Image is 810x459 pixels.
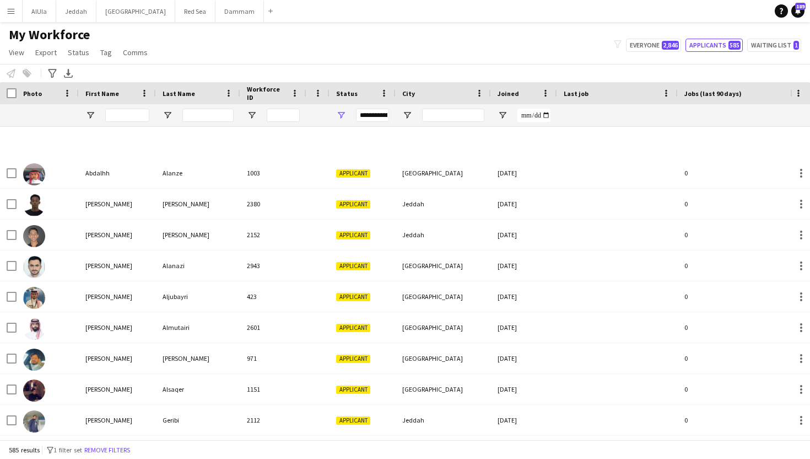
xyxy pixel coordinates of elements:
div: [DATE] [491,250,557,281]
div: Alsaqer [156,374,240,404]
div: Aljubayri [156,281,240,312]
span: View [9,47,24,57]
span: Status [68,47,89,57]
img: Abdalhh Alanze [23,163,45,185]
div: [GEOGRAPHIC_DATA] [396,250,491,281]
span: Photo [23,89,42,98]
div: [PERSON_NAME] [156,343,240,373]
button: Red Sea [175,1,215,22]
button: Everyone2,846 [626,39,681,52]
span: Workforce ID [247,85,287,102]
span: Jobs (last 90 days) [684,89,742,98]
button: Open Filter Menu [85,110,95,120]
button: Open Filter Menu [247,110,257,120]
button: Applicants585 [685,39,743,52]
span: Applicant [336,231,370,239]
app-action-btn: Export XLSX [62,67,75,80]
button: Waiting list1 [747,39,801,52]
span: Applicant [336,200,370,209]
div: Jeddah [396,220,491,250]
div: [DATE] [491,189,557,219]
a: Comms [118,45,152,60]
div: Alanze [156,158,240,188]
div: 1151 [240,374,306,404]
span: Applicant [336,293,370,301]
span: Last job [564,89,588,98]
div: [GEOGRAPHIC_DATA] [396,158,491,188]
span: Applicant [336,262,370,270]
button: Jeddah [56,1,96,22]
div: [GEOGRAPHIC_DATA] [396,281,491,312]
img: Abdulaziz Aljubayri [23,287,45,309]
input: City Filter Input [422,109,484,122]
div: [PERSON_NAME] [79,250,156,281]
span: 1 filter set [53,446,82,454]
span: 585 [728,41,741,50]
button: Dammam [215,1,264,22]
span: Comms [123,47,148,57]
div: [PERSON_NAME] [79,220,156,250]
button: Open Filter Menu [402,110,412,120]
img: Abdulaziz Ahmed [23,225,45,247]
span: Last Name [163,89,195,98]
div: [PERSON_NAME] [79,312,156,343]
div: [PERSON_NAME] [79,374,156,404]
div: [PERSON_NAME] [156,189,240,219]
div: [GEOGRAPHIC_DATA] [396,312,491,343]
div: [DATE] [491,343,557,373]
div: [PERSON_NAME] [79,281,156,312]
button: Open Filter Menu [163,110,172,120]
input: First Name Filter Input [105,109,149,122]
span: Status [336,89,358,98]
div: Abdalhh [79,158,156,188]
input: Workforce ID Filter Input [267,109,300,122]
div: [GEOGRAPHIC_DATA] [396,374,491,404]
img: Abdellah Ali Mohammed [23,194,45,216]
button: [GEOGRAPHIC_DATA] [96,1,175,22]
div: 2380 [240,189,306,219]
div: Almutairi [156,312,240,343]
button: AlUla [23,1,56,22]
span: 1 [793,41,799,50]
div: [PERSON_NAME] [79,343,156,373]
div: Jeddah [396,189,491,219]
span: Applicant [336,355,370,363]
img: Abdulaziz Geribi [23,410,45,433]
div: 423 [240,281,306,312]
div: [DATE] [491,158,557,188]
span: Joined [498,89,519,98]
img: Abdulaziz Alsaqer [23,380,45,402]
input: Last Name Filter Input [182,109,234,122]
span: Tag [100,47,112,57]
div: [DATE] [491,405,557,435]
div: Alanazi [156,250,240,281]
div: 2943 [240,250,306,281]
div: [DATE] [491,312,557,343]
div: 1003 [240,158,306,188]
span: City [402,89,415,98]
div: [PERSON_NAME] [79,189,156,219]
div: 2601 [240,312,306,343]
img: Abdulaziz Alqarni [23,349,45,371]
div: [PERSON_NAME] [79,405,156,435]
a: Status [63,45,94,60]
span: Applicant [336,169,370,178]
div: [DATE] [491,281,557,312]
a: Tag [96,45,116,60]
span: Applicant [336,324,370,332]
a: View [4,45,29,60]
app-action-btn: Advanced filters [46,67,59,80]
span: Applicant [336,386,370,394]
div: 2152 [240,220,306,250]
span: My Workforce [9,26,90,43]
img: Abdulaziz Almutairi [23,318,45,340]
span: First Name [85,89,119,98]
div: Jeddah [396,405,491,435]
button: Open Filter Menu [498,110,507,120]
div: [GEOGRAPHIC_DATA] [396,343,491,373]
div: 971 [240,343,306,373]
div: [DATE] [491,220,557,250]
a: 189 [791,4,804,18]
div: Geribi [156,405,240,435]
div: 2112 [240,405,306,435]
